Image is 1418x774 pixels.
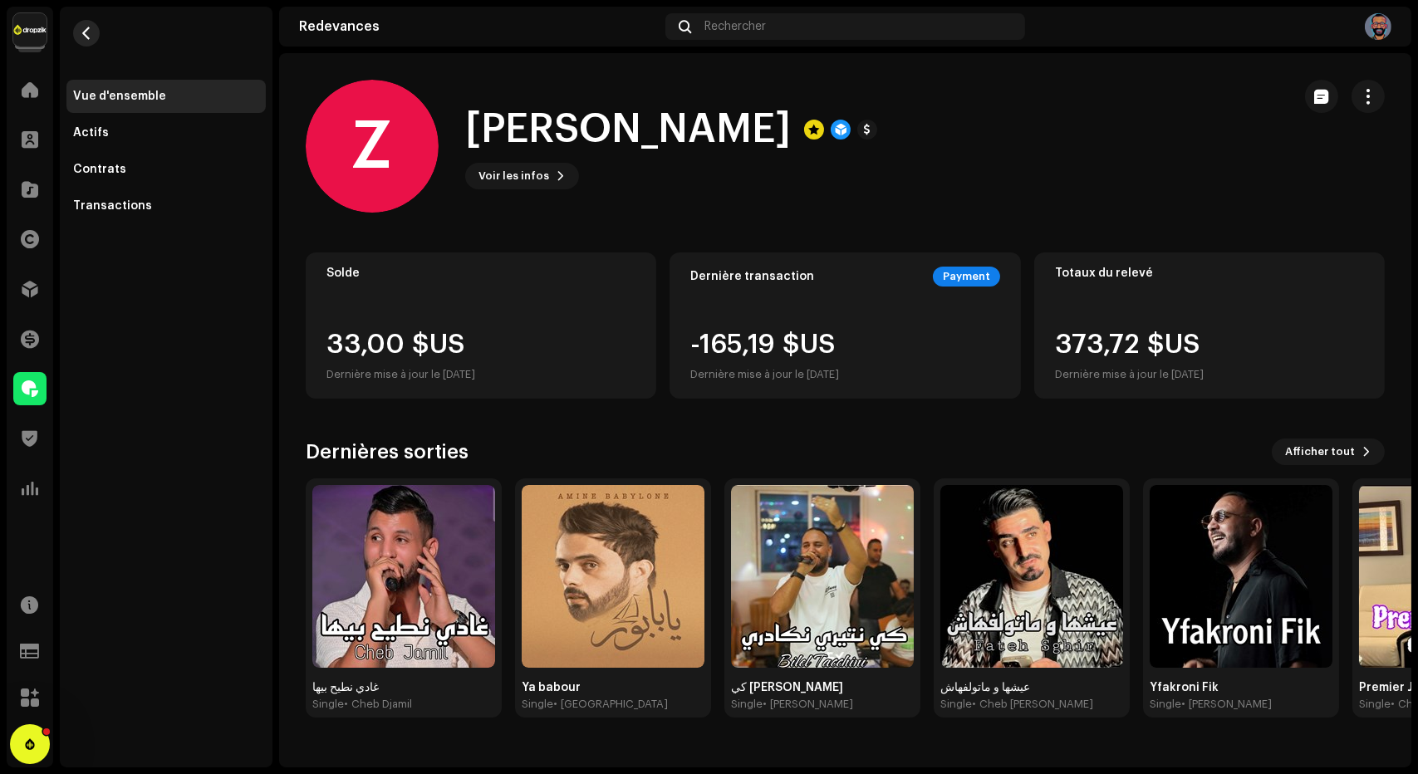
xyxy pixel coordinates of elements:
div: Yfakroni Fik [1150,681,1332,694]
div: Redevances [299,20,659,33]
re-o-card-value: Solde [306,252,656,399]
div: Actifs [73,126,109,140]
span: Rechercher [704,20,766,33]
img: 6b198820-6d9f-4d8e-bd7e-78ab9e57ca24 [13,13,47,47]
div: Z [306,80,439,213]
div: • [GEOGRAPHIC_DATA] [553,698,668,711]
img: 166fd508-6d9e-4890-a3c8-00cd0082ec4a [731,485,914,668]
div: Single [1150,698,1181,711]
div: Ya babour [522,681,704,694]
re-o-card-value: Totaux du relevé [1034,252,1385,399]
div: • [PERSON_NAME] [1181,698,1272,711]
img: 77bc234b-8a88-42fd-b0eb-1fed67906e6e [1150,485,1332,668]
div: غادي نطيح بيها [312,681,495,694]
div: • Cheb [PERSON_NAME] [972,698,1093,711]
img: 257e2a2d-1350-4189-ba21-c0af74a5ba49 [312,485,495,668]
re-m-nav-item: Actifs [66,116,266,149]
span: Afficher tout [1285,435,1355,468]
div: Totaux du relevé [1055,267,1364,280]
img: c1d59f67-ac04-47e7-99c9-40939d75a28e [522,485,704,668]
iframe: Intercom live chat [10,724,50,764]
re-m-nav-item: Contrats [66,153,266,186]
re-m-nav-item: Vue d'ensemble [66,80,266,113]
div: Dernière mise à jour le [DATE] [690,365,839,385]
div: Vue d'ensemble [73,90,166,103]
div: Payment [933,267,1000,287]
re-m-nav-item: Transactions [66,189,266,223]
div: Contrats [73,163,126,176]
h1: [PERSON_NAME] [465,103,791,156]
div: Dernière mise à jour le [DATE] [326,365,475,385]
div: Single [312,698,344,711]
div: عيشها و ماتولفهاش [940,681,1123,694]
div: Solde [326,267,635,280]
div: Single [940,698,972,711]
div: Dernière transaction [690,270,814,283]
div: • Cheb Djamil [344,698,412,711]
div: Single [522,698,553,711]
button: Afficher tout [1272,438,1385,465]
div: Dernière mise à jour le [DATE] [1055,365,1204,385]
div: • [PERSON_NAME] [763,698,853,711]
div: Single [1359,698,1391,711]
div: Single [731,698,763,711]
div: Transactions [73,199,152,213]
div: كي [PERSON_NAME] [731,681,914,694]
img: 27023ba4-0119-4879-b00e-99991029d7f9 [940,485,1123,668]
span: Voir les infos [478,159,549,193]
h3: Dernières sorties [306,438,469,465]
img: d4daa476-e117-4de8-b19f-5f62e856cfe7 [1365,13,1391,40]
button: Voir les infos [465,163,579,189]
